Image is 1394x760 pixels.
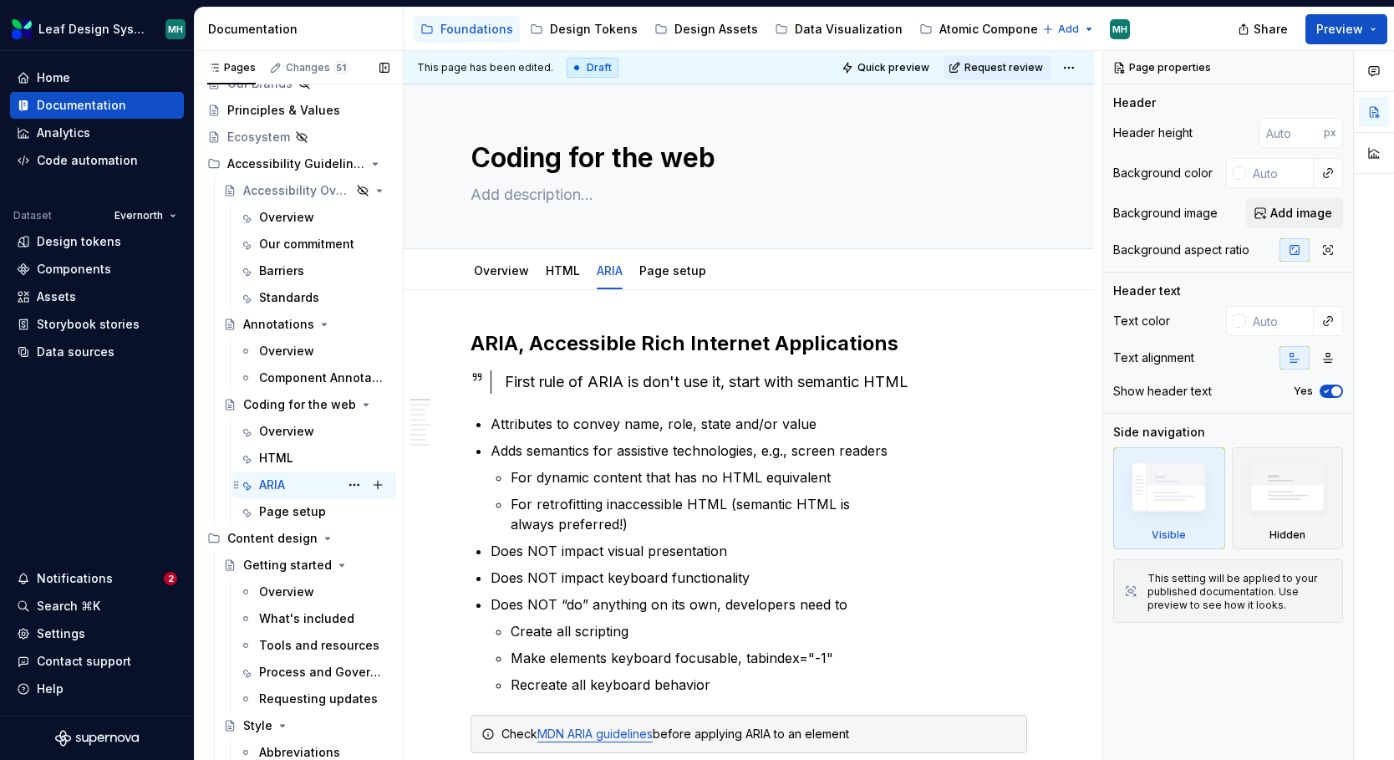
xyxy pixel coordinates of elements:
a: Assets [10,283,184,310]
a: Overview [474,263,529,278]
p: For retrofitting inaccessible HTML (semantic HTML is always preferred!) [511,494,1027,534]
span: Quick preview [857,61,929,74]
h2: ARIA, Accessible Rich Internet Applications [471,330,1027,357]
div: Overview [259,343,314,360]
a: Component Annotations [232,365,396,391]
div: Process and Governance [259,664,386,681]
div: Background color [1113,165,1213,181]
div: Coding for the web [243,396,356,413]
div: Principles & Values [227,102,340,119]
p: px [1324,126,1336,140]
a: Requesting updates [232,686,396,712]
span: Request review [964,61,1043,74]
a: Code automation [10,147,184,174]
div: Check before applying ARIA to an element [501,726,1016,742]
span: Add image [1270,205,1332,222]
p: Adds semantics for assistive technologies, e.g., screen readers [491,441,1027,461]
button: Share [1229,14,1299,44]
div: This setting will be applied to your published documentation. Use preview to see how it looks. [1147,572,1332,612]
div: Overview [259,209,314,226]
button: Leaf Design SystemMH [3,11,191,47]
div: Documentation [37,97,126,114]
span: Add [1058,23,1079,36]
a: Barriers [232,258,396,284]
div: Visible [1152,528,1186,542]
div: Header height [1113,125,1193,141]
div: Getting started [243,557,332,574]
button: Contact support [10,648,184,675]
p: Does NOT impact visual presentation [491,541,1027,561]
a: ARIA [232,472,396,498]
div: Content design [201,525,396,552]
div: Component Annotations [259,370,386,386]
div: Code automation [37,152,138,169]
p: Attributes to convey name, role, state and/or value [491,414,1027,434]
div: Standards [259,289,319,306]
p: Recreate all keyboard behavior [511,675,1027,695]
div: Background aspect ratio [1113,242,1249,258]
a: Settings [10,620,184,647]
button: Help [10,676,184,702]
div: Accessibility Overview [243,182,351,199]
div: MH [1112,23,1127,36]
svg: Supernova Logo [55,730,139,747]
div: Accessibility Guidelines [201,150,396,177]
div: Draft [567,58,618,78]
a: Our commitment [232,231,396,258]
div: ARIA [590,252,629,288]
button: Quick preview [837,56,937,79]
div: Header text [1113,283,1181,299]
div: Page setup [633,252,713,288]
span: 51 [333,61,348,74]
div: Overview [259,423,314,440]
div: Dataset [13,209,52,222]
a: Design Assets [648,16,765,43]
img: 6e787e26-f4c0-4230-8924-624fe4a2d214.png [12,19,32,39]
a: Overview [232,418,396,445]
a: Overview [232,204,396,231]
a: Data Visualization [768,16,909,43]
div: Data sources [37,344,114,360]
a: Ecosystem [201,124,396,150]
button: Request review [944,56,1051,79]
div: Documentation [208,21,396,38]
div: Notifications [37,570,113,587]
div: Search ⌘K [37,598,100,615]
div: First rule of ARIA is don't use it, start with semantic HTML [505,370,1027,394]
p: Does NOT “do” anything on its own, developers need to [491,594,1027,615]
div: Show header text [1113,383,1212,400]
div: Pages [207,61,256,74]
span: 2 [164,572,177,585]
div: Contact support [37,653,131,670]
div: Our commitment [259,236,354,252]
div: Components [37,261,111,278]
a: Tools and resources [232,632,396,659]
div: Header [1113,94,1156,111]
div: Design Tokens [550,21,638,38]
span: Evernorth [114,209,163,222]
div: Storybook stories [37,316,140,333]
div: Page tree [414,13,1034,46]
div: Annotations [243,316,314,333]
a: Atomic Components [913,16,1063,43]
a: Page setup [639,263,706,278]
button: Evernorth [107,204,184,227]
a: Page setup [232,498,396,525]
div: Hidden [1232,447,1344,549]
a: Overview [232,338,396,365]
a: Style [216,712,396,739]
div: Assets [37,288,76,305]
div: Content design [227,530,318,547]
a: MDN ARIA guidelines [537,727,653,741]
a: Accessibility Overview [216,177,396,204]
a: Coding for the web [216,391,396,418]
button: Add [1037,18,1100,41]
p: Create all scripting [511,621,1027,641]
div: MH [168,23,183,36]
a: Process and Governance [232,659,396,686]
span: Preview [1316,21,1363,38]
a: HTML [546,263,580,278]
a: ARIA [597,263,623,278]
a: Principles & Values [201,97,396,124]
div: Atomic Components [939,21,1056,38]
